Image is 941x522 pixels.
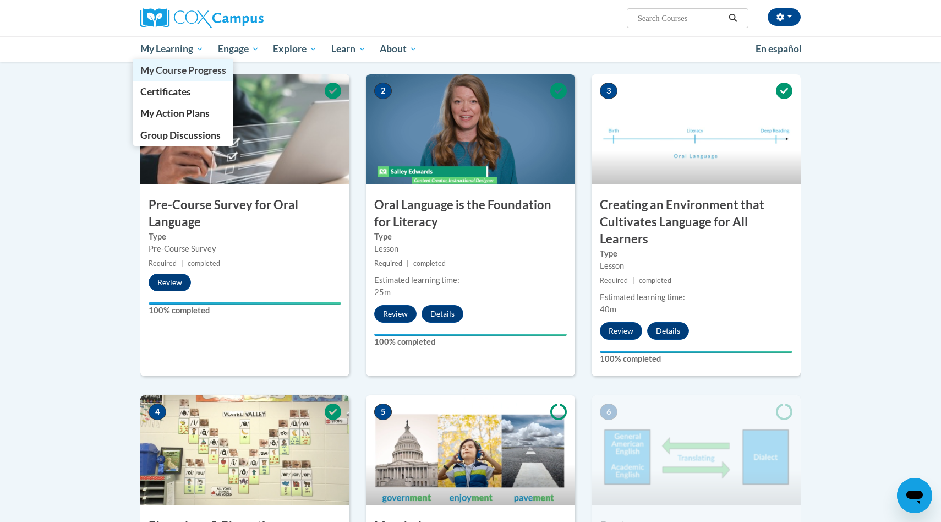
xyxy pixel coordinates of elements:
span: En español [756,43,802,55]
div: Estimated learning time: [374,274,567,286]
img: Course Image [592,395,801,505]
span: About [380,42,417,56]
img: Course Image [140,74,349,184]
span: 5 [374,404,392,420]
span: Required [374,259,402,268]
span: Explore [273,42,317,56]
img: Course Image [592,74,801,184]
input: Search Courses [637,12,725,25]
button: Details [422,305,463,323]
span: My Action Plans [140,107,210,119]
div: Main menu [124,36,817,62]
label: Type [374,231,567,243]
a: En español [748,37,809,61]
label: Type [149,231,341,243]
label: 100% completed [149,304,341,317]
span: | [181,259,183,268]
span: 2 [374,83,392,99]
button: Review [600,322,642,340]
img: Cox Campus [140,8,264,28]
span: 40m [600,304,616,314]
img: Course Image [140,395,349,505]
span: 6 [600,404,617,420]
div: Lesson [600,260,792,272]
button: Details [647,322,689,340]
a: Engage [211,36,266,62]
span: Learn [331,42,366,56]
h3: Creating an Environment that Cultivates Language for All Learners [592,197,801,247]
span: 25m [374,287,391,297]
button: Account Settings [768,8,801,26]
span: Required [149,259,177,268]
span: My Course Progress [140,64,226,76]
div: Your progress [149,302,341,304]
label: Type [600,248,792,260]
span: 4 [149,404,166,420]
span: 3 [600,83,617,99]
div: Your progress [374,334,567,336]
h3: Oral Language is the Foundation for Literacy [366,197,575,231]
span: | [407,259,409,268]
span: completed [413,259,446,268]
a: Certificates [133,81,233,102]
span: Group Discussions [140,129,221,141]
h3: Pre-Course Survey for Oral Language [140,197,349,231]
button: Review [149,274,191,291]
iframe: Button to launch messaging window [897,478,932,513]
label: 100% completed [600,353,792,365]
div: Lesson [374,243,567,255]
label: 100% completed [374,336,567,348]
a: About [373,36,425,62]
span: Certificates [140,86,191,97]
button: Search [725,12,741,25]
div: Estimated learning time: [600,291,792,303]
span: completed [639,276,671,285]
img: Course Image [366,395,575,505]
a: My Learning [133,36,211,62]
a: Group Discussions [133,124,233,146]
span: completed [188,259,220,268]
div: Your progress [600,351,792,353]
a: Cox Campus [140,8,349,28]
a: Learn [324,36,373,62]
div: Pre-Course Survey [149,243,341,255]
button: Review [374,305,417,323]
span: Engage [218,42,259,56]
span: | [632,276,634,285]
span: My Learning [140,42,204,56]
span: Required [600,276,628,285]
a: My Action Plans [133,102,233,124]
a: Explore [266,36,324,62]
img: Course Image [366,74,575,184]
a: My Course Progress [133,59,233,81]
